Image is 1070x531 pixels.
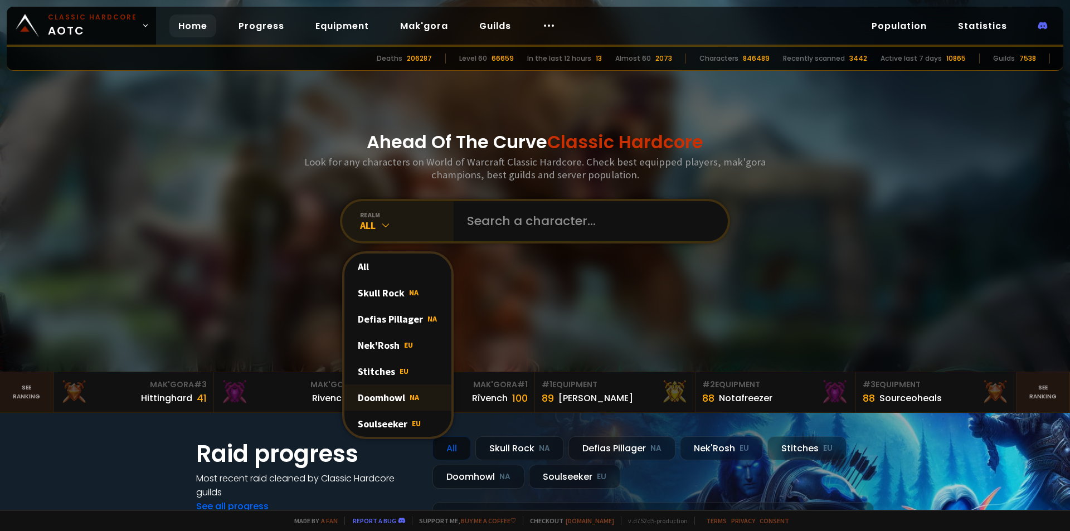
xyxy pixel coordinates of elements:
[169,14,216,37] a: Home
[412,418,421,428] span: EU
[470,14,520,37] a: Guilds
[196,500,269,513] a: See all progress
[230,14,293,37] a: Progress
[344,280,451,306] div: Skull Rock
[863,379,1009,391] div: Equipment
[1016,372,1070,412] a: Seeranking
[307,14,378,37] a: Equipment
[475,436,564,460] div: Skull Rock
[7,7,156,45] a: Classic HardcoreAOTC
[344,384,451,411] div: Doomhowl
[321,517,338,525] a: a fan
[312,391,347,405] div: Rivench
[460,201,714,241] input: Search a character...
[535,372,695,412] a: #1Equipment89[PERSON_NAME]
[412,517,516,525] span: Support me,
[472,391,508,405] div: Rîvench
[702,379,715,390] span: # 2
[300,155,770,181] h3: Look for any characters on World of Warcraft Classic Hardcore. Check best equipped players, mak'g...
[706,517,727,525] a: Terms
[699,53,738,64] div: Characters
[344,332,451,358] div: Nek'Rosh
[949,14,1016,37] a: Statistics
[863,379,876,390] span: # 3
[650,443,662,454] small: NA
[407,53,432,64] div: 206287
[702,379,849,391] div: Equipment
[492,53,514,64] div: 66659
[849,53,867,64] div: 3442
[760,517,789,525] a: Consent
[197,391,207,406] div: 41
[48,12,137,39] span: AOTC
[743,53,770,64] div: 846489
[432,465,524,489] div: Doomhowl
[196,471,419,499] h4: Most recent raid cleaned by Classic Hardcore guilds
[783,53,845,64] div: Recently scanned
[695,372,856,412] a: #2Equipment88Notafreezer
[141,391,192,405] div: Hittinghard
[410,392,419,402] span: NA
[381,379,528,391] div: Mak'Gora
[542,391,554,406] div: 89
[517,379,528,390] span: # 1
[404,340,413,350] span: EU
[344,411,451,437] div: Soulseeker
[597,471,606,483] small: EU
[881,53,942,64] div: Active last 7 days
[542,379,688,391] div: Equipment
[196,436,419,471] h1: Raid progress
[409,288,419,298] span: NA
[432,436,471,460] div: All
[400,366,408,376] span: EU
[863,14,936,37] a: Population
[566,517,614,525] a: [DOMAIN_NAME]
[1019,53,1036,64] div: 7538
[655,53,672,64] div: 2073
[53,372,214,412] a: Mak'Gora#3Hittinghard41
[374,372,535,412] a: Mak'Gora#1Rîvench100
[377,53,402,64] div: Deaths
[719,391,772,405] div: Notafreezer
[568,436,675,460] div: Defias Pillager
[459,53,487,64] div: Level 60
[558,391,633,405] div: [PERSON_NAME]
[702,391,714,406] div: 88
[512,391,528,406] div: 100
[946,53,966,64] div: 10865
[680,436,763,460] div: Nek'Rosh
[527,53,591,64] div: In the last 12 hours
[391,14,457,37] a: Mak'gora
[344,306,451,332] div: Defias Pillager
[461,517,516,525] a: Buy me a coffee
[539,443,550,454] small: NA
[344,254,451,280] div: All
[221,379,367,391] div: Mak'Gora
[621,517,688,525] span: v. d752d5 - production
[596,53,602,64] div: 13
[547,129,703,154] span: Classic Hardcore
[879,391,942,405] div: Sourceoheals
[427,314,437,324] span: NA
[740,443,749,454] small: EU
[856,372,1016,412] a: #3Equipment88Sourceoheals
[993,53,1015,64] div: Guilds
[288,517,338,525] span: Made by
[731,517,755,525] a: Privacy
[194,379,207,390] span: # 3
[523,517,614,525] span: Checkout
[344,358,451,384] div: Stitches
[214,372,374,412] a: Mak'Gora#2Rivench100
[360,219,454,232] div: All
[542,379,552,390] span: # 1
[499,471,510,483] small: NA
[615,53,651,64] div: Almost 60
[48,12,137,22] small: Classic Hardcore
[360,211,454,219] div: realm
[353,517,396,525] a: Report a bug
[863,391,875,406] div: 88
[60,379,207,391] div: Mak'Gora
[823,443,833,454] small: EU
[767,436,847,460] div: Stitches
[529,465,620,489] div: Soulseeker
